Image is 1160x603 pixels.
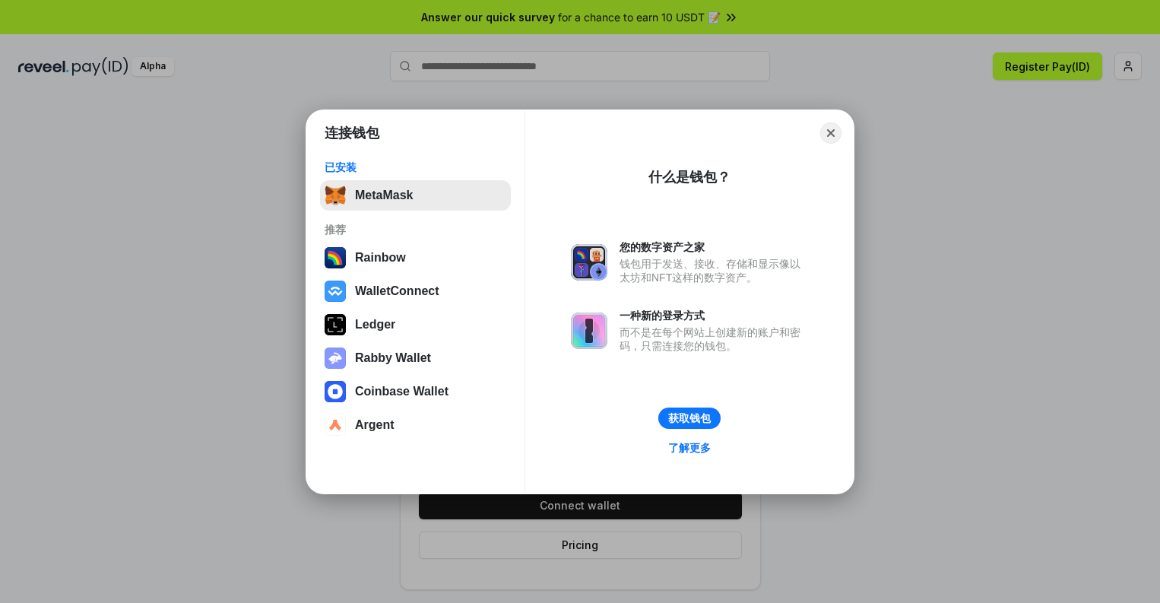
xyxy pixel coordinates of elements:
img: svg+xml,%3Csvg%20fill%3D%22none%22%20height%3D%2233%22%20viewBox%3D%220%200%2035%2033%22%20width%... [325,185,346,206]
div: 推荐 [325,223,506,236]
button: Ledger [320,309,511,340]
h1: 连接钱包 [325,124,379,142]
div: 钱包用于发送、接收、存储和显示像以太坊和NFT这样的数字资产。 [620,257,808,284]
div: Rainbow [355,251,406,265]
div: 已安装 [325,160,506,174]
button: Rainbow [320,243,511,273]
div: WalletConnect [355,284,439,298]
img: svg+xml,%3Csvg%20width%3D%2228%22%20height%3D%2228%22%20viewBox%3D%220%200%2028%2028%22%20fill%3D... [325,414,346,436]
div: 您的数字资产之家 [620,240,808,254]
button: 获取钱包 [658,408,721,429]
button: Rabby Wallet [320,343,511,373]
a: 了解更多 [659,438,720,458]
img: svg+xml,%3Csvg%20xmlns%3D%22http%3A%2F%2Fwww.w3.org%2F2000%2Fsvg%22%20fill%3D%22none%22%20viewBox... [571,244,607,281]
div: Argent [355,418,395,432]
div: 一种新的登录方式 [620,309,808,322]
img: svg+xml,%3Csvg%20xmlns%3D%22http%3A%2F%2Fwww.w3.org%2F2000%2Fsvg%22%20width%3D%2228%22%20height%3... [325,314,346,335]
div: Ledger [355,318,395,332]
button: Argent [320,410,511,440]
button: MetaMask [320,180,511,211]
div: Rabby Wallet [355,351,431,365]
button: Coinbase Wallet [320,376,511,407]
img: svg+xml,%3Csvg%20width%3D%2228%22%20height%3D%2228%22%20viewBox%3D%220%200%2028%2028%22%20fill%3D... [325,281,346,302]
div: 了解更多 [668,441,711,455]
div: 什么是钱包？ [648,168,731,186]
div: 获取钱包 [668,411,711,425]
img: svg+xml,%3Csvg%20xmlns%3D%22http%3A%2F%2Fwww.w3.org%2F2000%2Fsvg%22%20fill%3D%22none%22%20viewBox... [571,313,607,349]
img: svg+xml,%3Csvg%20width%3D%2228%22%20height%3D%2228%22%20viewBox%3D%220%200%2028%2028%22%20fill%3D... [325,381,346,402]
button: Close [820,122,841,144]
button: WalletConnect [320,276,511,306]
div: Coinbase Wallet [355,385,448,398]
div: MetaMask [355,189,413,202]
img: svg+xml,%3Csvg%20width%3D%22120%22%20height%3D%22120%22%20viewBox%3D%220%200%20120%20120%22%20fil... [325,247,346,268]
div: 而不是在每个网站上创建新的账户和密码，只需连接您的钱包。 [620,325,808,353]
img: svg+xml,%3Csvg%20xmlns%3D%22http%3A%2F%2Fwww.w3.org%2F2000%2Fsvg%22%20fill%3D%22none%22%20viewBox... [325,348,346,369]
